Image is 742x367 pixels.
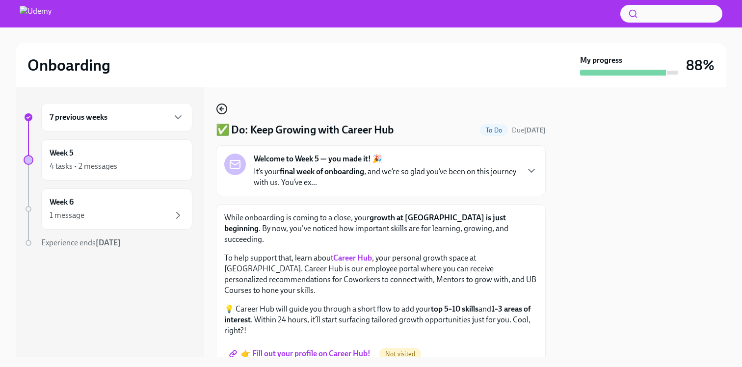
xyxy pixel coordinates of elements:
a: Week 54 tasks • 2 messages [24,139,192,181]
strong: top 5–10 skills [431,304,478,314]
h2: Onboarding [27,55,110,75]
a: Career Hub [333,253,372,262]
h6: Week 5 [50,148,74,158]
div: 4 tasks • 2 messages [50,161,117,172]
span: 👉 Fill out your profile on Career Hub! [231,349,371,359]
h6: Week 6 [50,197,74,208]
p: It’s your , and we’re so glad you’ve been on this journey with us. You’ve ex... [254,166,518,188]
strong: final week of onboarding [280,167,364,176]
h4: ✅ Do: Keep Growing with Career Hub [216,123,394,137]
p: To help support that, learn about , your personal growth space at [GEOGRAPHIC_DATA]. Career Hub i... [224,253,537,296]
h6: 7 previous weeks [50,112,107,123]
span: To Do [480,127,508,134]
p: While onboarding is coming to a close, your . By now, you've noticed how important skills are for... [224,212,537,245]
h3: 88% [686,56,715,74]
div: 7 previous weeks [41,103,192,131]
strong: My progress [580,55,622,66]
span: Experience ends [41,238,121,247]
span: September 13th, 2025 10:00 [512,126,546,135]
span: Due [512,126,546,134]
p: 💡 Career Hub will guide you through a short flow to add your and . Within 24 hours, it’ll start s... [224,304,537,336]
div: 1 message [50,210,84,221]
img: Udemy [20,6,52,22]
strong: Welcome to Week 5 — you made it! 🎉 [254,154,382,164]
span: Not visited [379,350,421,358]
a: 👉 Fill out your profile on Career Hub! [224,344,377,364]
strong: [DATE] [524,126,546,134]
a: Week 61 message [24,188,192,230]
strong: [DATE] [96,238,121,247]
